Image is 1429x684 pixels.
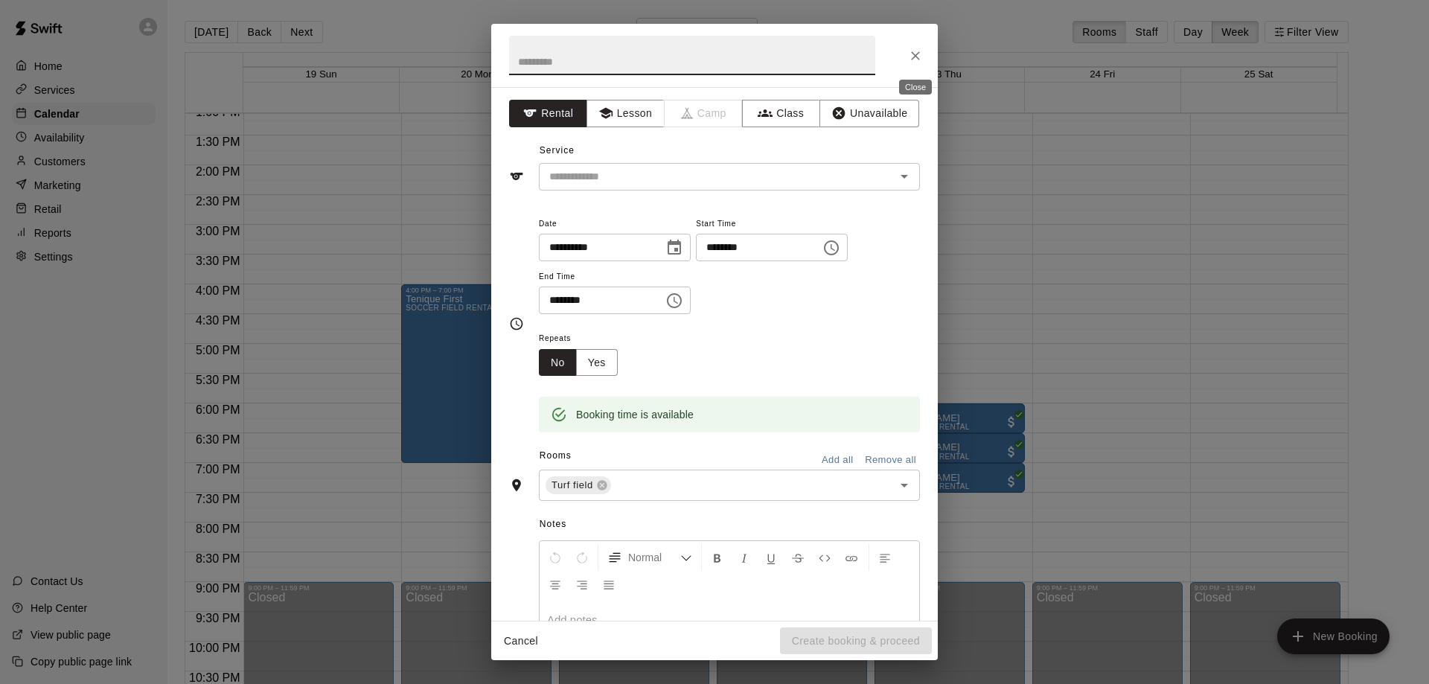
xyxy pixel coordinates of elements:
span: Normal [628,550,680,565]
button: Format Strikethrough [785,544,811,571]
button: Unavailable [819,100,919,127]
div: Close [899,80,932,95]
div: outlined button group [539,349,618,377]
span: Repeats [539,329,630,349]
button: Remove all [861,449,920,472]
button: Cancel [497,627,545,655]
div: Booking time is available [576,401,694,428]
button: Choose time, selected time is 6:45 PM [659,286,689,316]
button: Open [894,475,915,496]
button: No [539,349,577,377]
span: Date [539,214,691,234]
button: Yes [576,349,618,377]
button: Choose date, selected date is Oct 24, 2025 [659,233,689,263]
button: Choose time, selected time is 6:15 PM [816,233,846,263]
button: Rental [509,100,587,127]
button: Center Align [543,571,568,598]
button: Format Bold [705,544,730,571]
button: Insert Code [812,544,837,571]
button: Open [894,166,915,187]
svg: Service [509,169,524,184]
button: Justify Align [596,571,621,598]
svg: Rooms [509,478,524,493]
button: Add all [813,449,861,472]
span: Turf field [546,478,599,493]
div: Turf field [546,476,611,494]
button: Class [742,100,820,127]
button: Undo [543,544,568,571]
button: Lesson [586,100,665,127]
button: Redo [569,544,595,571]
button: Close [902,42,929,69]
svg: Notes [509,620,524,635]
button: Left Align [872,544,898,571]
button: Insert Link [839,544,864,571]
button: Formatting Options [601,544,698,571]
svg: Timing [509,316,524,331]
span: Camps can only be created in the Services page [665,100,743,127]
button: Right Align [569,571,595,598]
span: Rooms [540,450,572,461]
button: Format Italics [732,544,757,571]
span: Notes [540,513,920,537]
span: End Time [539,267,691,287]
span: Start Time [696,214,848,234]
button: Format Underline [758,544,784,571]
span: Service [540,145,575,156]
